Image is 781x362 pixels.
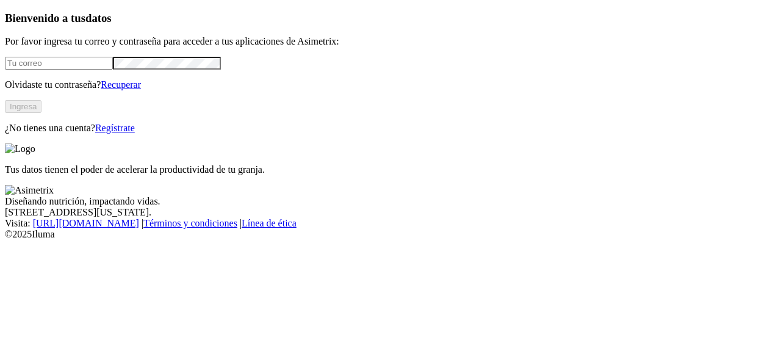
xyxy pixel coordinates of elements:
[5,79,776,90] p: Olvidaste tu contraseña?
[5,185,54,196] img: Asimetrix
[101,79,141,90] a: Recuperar
[143,218,237,228] a: Términos y condiciones
[5,123,776,134] p: ¿No tienes una cuenta?
[5,57,113,70] input: Tu correo
[5,196,776,207] div: Diseñando nutrición, impactando vidas.
[5,229,776,240] div: © 2025 Iluma
[5,12,776,25] h3: Bienvenido a tus
[95,123,135,133] a: Regístrate
[5,207,776,218] div: [STREET_ADDRESS][US_STATE].
[85,12,112,24] span: datos
[242,218,297,228] a: Línea de ética
[5,218,776,229] div: Visita : | |
[5,143,35,154] img: Logo
[5,36,776,47] p: Por favor ingresa tu correo y contraseña para acceder a tus aplicaciones de Asimetrix:
[5,164,776,175] p: Tus datos tienen el poder de acelerar la productividad de tu granja.
[33,218,139,228] a: [URL][DOMAIN_NAME]
[5,100,41,113] button: Ingresa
